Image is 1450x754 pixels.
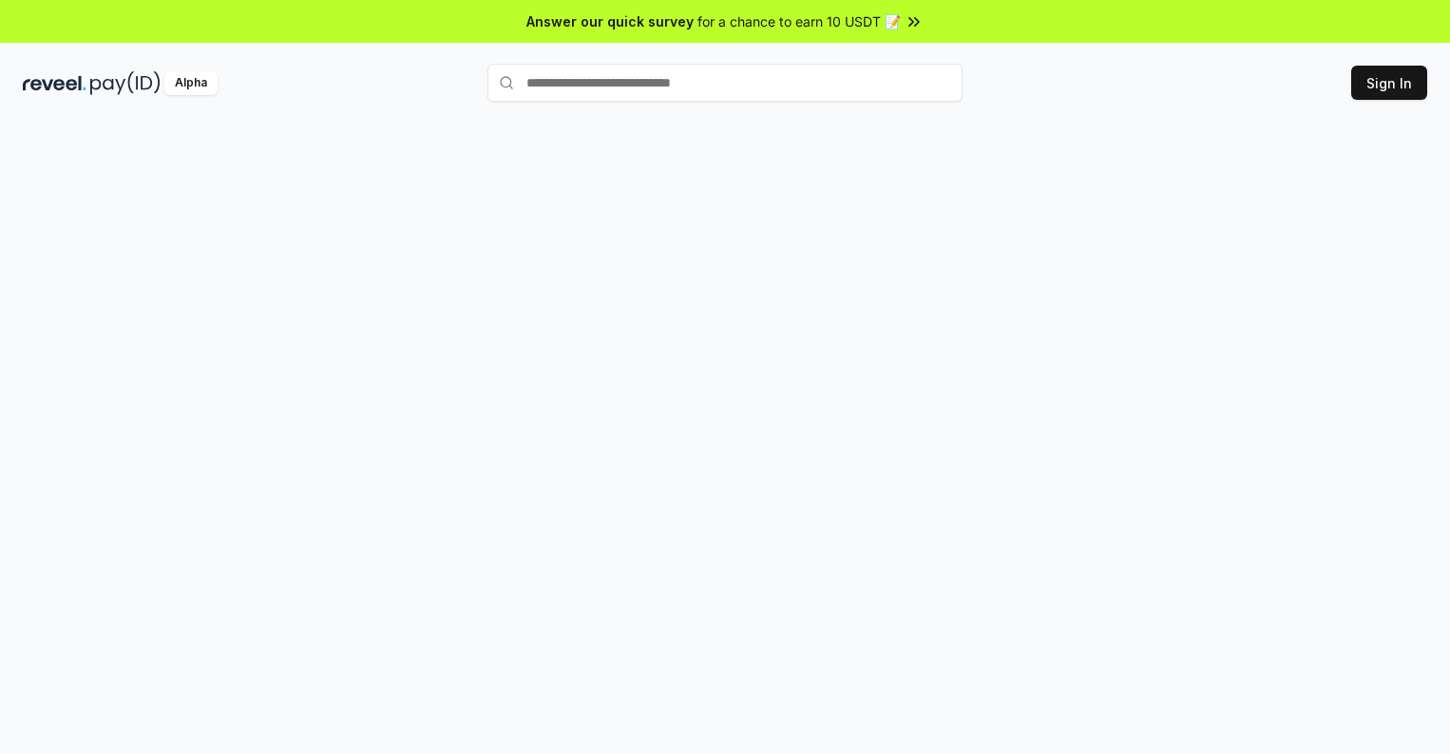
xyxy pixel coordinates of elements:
[23,71,86,95] img: reveel_dark
[526,11,694,31] span: Answer our quick survey
[697,11,901,31] span: for a chance to earn 10 USDT 📝
[90,71,161,95] img: pay_id
[164,71,218,95] div: Alpha
[1351,66,1427,100] button: Sign In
